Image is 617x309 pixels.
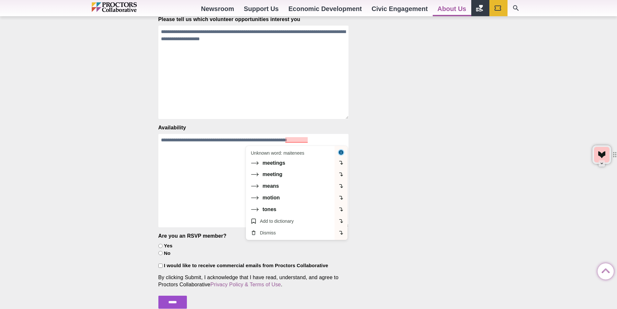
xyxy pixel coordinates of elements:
div: motion [263,195,280,201]
div: Dismiss [246,228,335,237]
div: meetings [263,160,285,166]
div: meeting [263,172,282,177]
img: Proctors logo [92,2,165,12]
label: Yes [164,243,172,249]
a: Privacy Policy & Terms of Use [210,282,281,287]
a: Back to Top [598,264,611,277]
label: Please tell us which volunteer opportunities interest you [158,16,301,23]
div: Unknown word: maitenees [251,150,304,156]
label: I would like to receive commercial emails from Proctors Collaborative [164,262,328,269]
div: Add to dictionary [246,217,335,226]
label: No [164,250,170,257]
div: means [263,183,279,189]
legend: Are you an RSVP member? [158,232,227,240]
div: By clicking Submit, I acknowledge that I have read, understand, and agree to Proctors Collaborati... [158,274,349,288]
label: Availability [158,124,186,131]
div: tones [263,207,277,212]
